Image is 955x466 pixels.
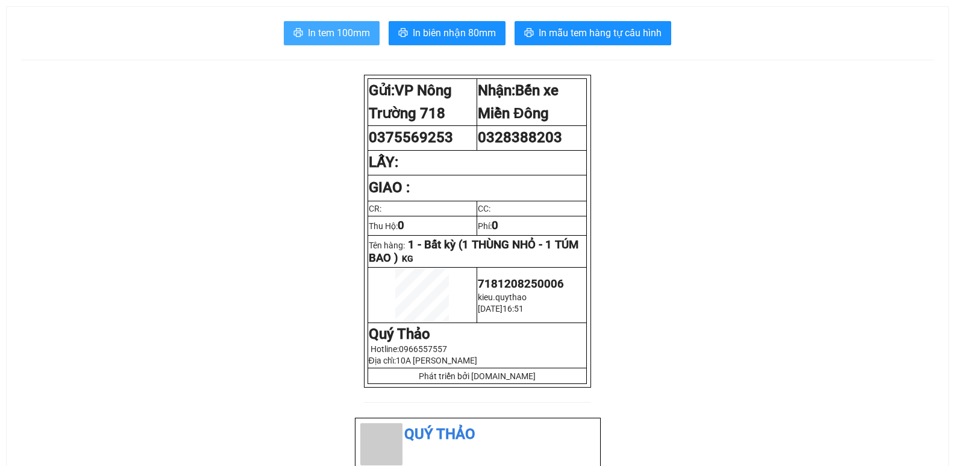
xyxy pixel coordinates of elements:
span: [DATE] [478,304,503,313]
span: In mẫu tem hàng tự cấu hình [539,25,662,40]
td: Phí: [477,216,587,235]
span: 0966557557 [399,344,447,354]
span: 7181208250006 [478,277,564,291]
span: 0 [492,219,498,232]
button: printerIn biên nhận 80mm [389,21,506,45]
button: printerIn tem 100mm [284,21,380,45]
strong: GIAO : [369,179,410,196]
span: Địa chỉ: [369,356,477,365]
p: Tên hàng: [369,238,586,265]
span: Hotline: [371,344,447,354]
span: In tem 100mm [308,25,370,40]
strong: Gửi: [369,82,452,122]
span: kieu.quythao [478,292,527,302]
span: 10A [PERSON_NAME] [396,356,477,365]
span: printer [398,28,408,39]
strong: LẤY: [369,154,398,171]
li: Quý Thảo [360,423,595,446]
td: CC: [477,201,587,216]
td: CR: [368,201,477,216]
strong: Quý Thảo [369,326,430,342]
span: 1 - Bất kỳ (1 THÙNG NHỎ - 1 TÚM BAO ) [369,238,578,265]
strong: Nhận: [478,82,559,122]
span: 16:51 [503,304,524,313]
span: 0375569253 [369,129,453,146]
span: printer [524,28,534,39]
span: 0 [398,219,404,232]
span: In biên nhận 80mm [413,25,496,40]
button: printerIn mẫu tem hàng tự cấu hình [515,21,671,45]
span: Bến xe Miền Đông [478,82,559,122]
span: KG [402,254,413,263]
span: VP Nông Trường 718 [369,82,452,122]
td: Phát triển bởi [DOMAIN_NAME] [368,368,586,384]
span: 0328388203 [478,129,562,146]
span: printer [293,28,303,39]
td: Thu Hộ: [368,216,477,235]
